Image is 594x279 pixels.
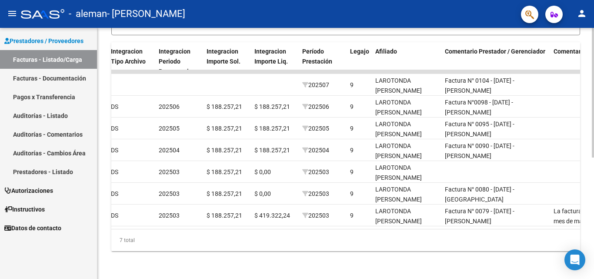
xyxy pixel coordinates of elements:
span: DS [111,190,118,197]
span: - aleman [69,4,107,24]
span: DS [111,147,118,154]
span: $ 188.257,21 [207,190,242,197]
div: 7 total [111,229,580,251]
div: Open Intercom Messenger [564,249,585,270]
span: DS [111,125,118,132]
datatable-header-cell: Integracion Tipo Archivo [107,42,155,81]
div: 9 [350,189,354,199]
span: 202507 [302,81,329,88]
div: LAROTONDA [PERSON_NAME] 20548930090 [375,97,438,127]
span: Instructivos [4,205,45,214]
span: DS [111,103,118,110]
div: LAROTONDA [PERSON_NAME] 20548930090 [375,76,438,105]
span: DS [111,168,118,175]
span: Afiliado [375,48,397,55]
span: $ 188.257,21 [207,103,242,110]
span: - [PERSON_NAME] [107,4,185,24]
span: Integracion Importe Liq. [254,48,288,65]
div: 9 [350,124,354,134]
datatable-header-cell: Afiliado [372,42,441,81]
span: 202503 [159,212,180,219]
span: Datos de contacto [4,223,61,233]
span: 202503 [302,190,329,197]
span: Factura N° 0079 - [DATE] - [PERSON_NAME] [445,208,514,225]
span: Integracion Tipo Archivo [111,48,146,65]
span: Factura N° 0090 - [DATE] - [PERSON_NAME] [445,142,514,159]
span: Integracion Importe Sol. [207,48,240,65]
div: LAROTONDA [PERSON_NAME] 20548930090 [375,185,438,214]
span: Factura N° 0104 - [DATE] - [PERSON_NAME] [445,77,514,94]
span: 202503 [302,212,329,219]
div: LAROTONDA [PERSON_NAME] 20548930090 [375,206,438,236]
span: $ 188.257,21 [254,103,290,110]
span: Autorizaciones [4,186,53,195]
datatable-header-cell: Integracion Importe Sol. [203,42,251,81]
span: Factura N° 0095 - [DATE] - [PERSON_NAME] [445,121,514,138]
span: $ 188.257,21 [207,147,242,154]
span: Prestadores / Proveedores [4,36,83,46]
span: $ 188.257,21 [207,125,242,132]
span: Integracion Periodo Presentacion [159,48,196,75]
div: 9 [350,145,354,155]
span: $ 0,00 [254,190,271,197]
span: $ 188.257,21 [207,212,242,219]
span: Período Prestación [302,48,332,65]
span: $ 188.257,21 [254,125,290,132]
datatable-header-cell: Integracion Periodo Presentacion [155,42,203,81]
div: LAROTONDA [PERSON_NAME] 20548930090 [375,141,438,171]
div: 9 [350,102,354,112]
span: Comentario Prestador / Gerenciador [445,48,545,55]
span: $ 188.257,21 [254,147,290,154]
div: 9 [350,167,354,177]
span: 202506 [302,103,329,110]
span: Legajo [350,48,369,55]
datatable-header-cell: Integracion Importe Liq. [251,42,299,81]
div: LAROTONDA [PERSON_NAME] 20548930090 [375,163,438,192]
span: $ 0,00 [254,168,271,175]
datatable-header-cell: Legajo [347,42,372,81]
span: 202503 [302,168,329,175]
span: 202505 [159,125,180,132]
span: 202504 [302,147,329,154]
div: 9 [350,211,354,221]
span: Factura N° 0080 - [DATE] - [GEOGRAPHIC_DATA] [GEOGRAPHIC_DATA] [445,186,514,213]
span: 202503 [159,190,180,197]
span: 202506 [159,103,180,110]
span: DS [111,212,118,219]
span: 202505 [302,125,329,132]
div: LAROTONDA [PERSON_NAME] 20548930090 [375,119,438,149]
datatable-header-cell: Comentario Prestador / Gerenciador [441,42,550,81]
span: Factura N°0098 - [DATE] - [PERSON_NAME] [445,99,513,116]
span: $ 188.257,21 [207,168,242,175]
mat-icon: menu [7,8,17,19]
datatable-header-cell: Período Prestación [299,42,347,81]
mat-icon: person [577,8,587,19]
div: 9 [350,80,354,90]
span: 202504 [159,147,180,154]
span: 202503 [159,168,180,175]
span: $ 419.322,24 [254,212,290,219]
